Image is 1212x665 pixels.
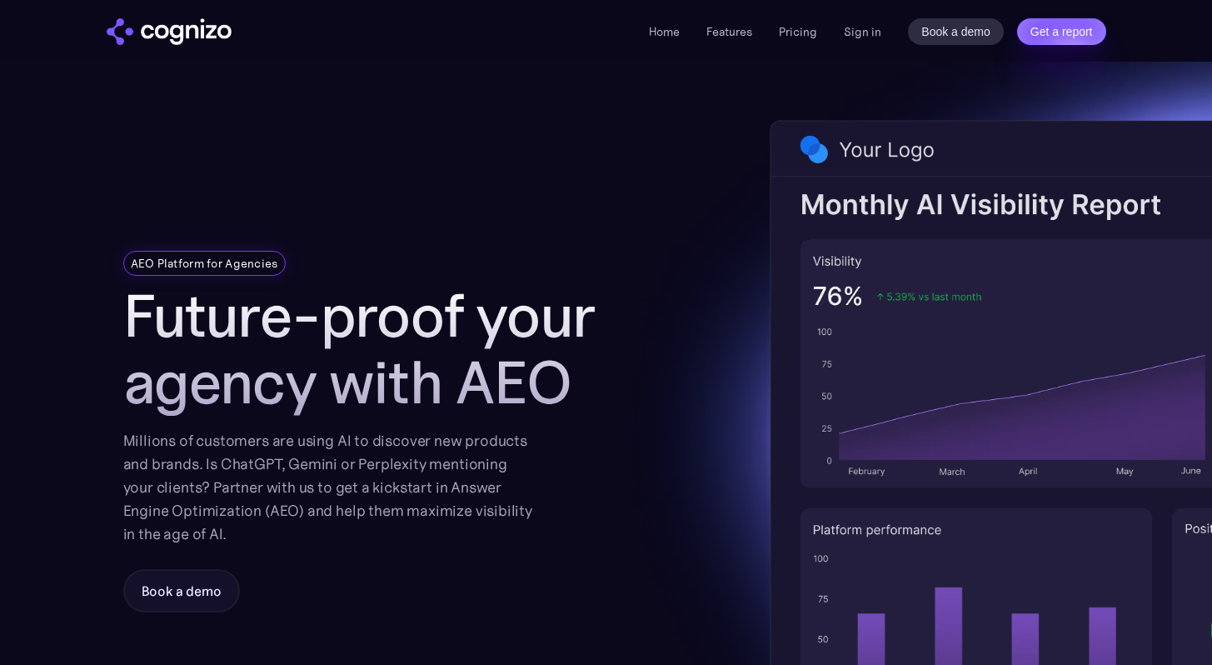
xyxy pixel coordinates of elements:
[123,569,240,612] a: Book a demo
[107,18,232,45] a: home
[844,22,881,42] a: Sign in
[908,18,1004,45] a: Book a demo
[123,282,640,416] h1: Future-proof your agency with AEO
[649,24,680,39] a: Home
[131,255,278,272] div: AEO Platform for Agencies
[1017,18,1106,45] a: Get a report
[779,24,817,39] a: Pricing
[142,581,222,601] div: Book a demo
[123,429,533,546] div: Millions of customers are using AI to discover new products and brands. Is ChatGPT, Gemini or Per...
[706,24,752,39] a: Features
[107,18,232,45] img: cognizo logo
